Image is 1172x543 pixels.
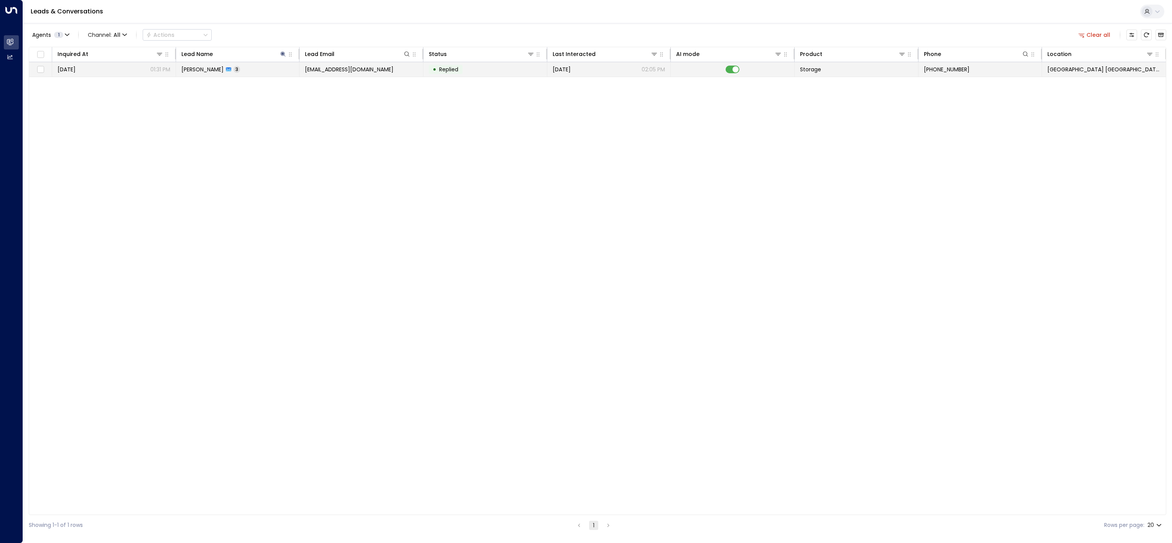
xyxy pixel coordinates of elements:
label: Rows per page: [1104,521,1144,529]
nav: pagination navigation [574,520,613,530]
span: Lisa Littleford [181,66,224,73]
div: • [433,63,436,76]
div: Status [429,49,535,59]
div: Showing 1-1 of 1 rows [29,521,83,529]
button: Clear all [1075,30,1114,40]
span: 3 [234,66,240,72]
span: Storage [800,66,821,73]
div: Last Interacted [553,49,596,59]
div: Location [1047,49,1072,59]
div: Inquired At [58,49,88,59]
div: Lead Name [181,49,287,59]
span: Replied [439,66,458,73]
span: Toggle select row [36,65,45,74]
button: page 1 [589,521,598,530]
div: Phone [924,49,1030,59]
button: Archived Leads [1156,30,1166,40]
div: Lead Name [181,49,213,59]
div: Button group with a nested menu [143,29,212,41]
button: Agents1 [29,30,72,40]
span: Refresh [1141,30,1152,40]
span: Space Station Shrewsbury [1047,66,1160,73]
span: Channel: [85,30,130,40]
div: AI mode [676,49,700,59]
span: All [114,32,120,38]
p: 01:31 PM [150,66,170,73]
div: Actions [146,31,174,38]
span: Oct 08, 2025 [553,66,571,73]
div: Location [1047,49,1154,59]
div: Last Interacted [553,49,658,59]
button: Channel:All [85,30,130,40]
span: 1 [54,32,63,38]
div: Status [429,49,447,59]
div: Product [800,49,822,59]
a: Leads & Conversations [31,7,103,16]
div: AI mode [676,49,782,59]
p: 02:05 PM [642,66,665,73]
span: Oct 08, 2025 [58,66,76,73]
button: Customize [1126,30,1137,40]
span: Agents [32,32,51,38]
span: +447828671380 [924,66,970,73]
div: Lead Email [305,49,411,59]
div: Inquired At [58,49,163,59]
div: Product [800,49,906,59]
div: Phone [924,49,941,59]
div: Lead Email [305,49,334,59]
span: lisavalletsfarm@gmail.com [305,66,393,73]
span: Toggle select all [36,50,45,59]
div: 20 [1147,520,1163,531]
button: Actions [143,29,212,41]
